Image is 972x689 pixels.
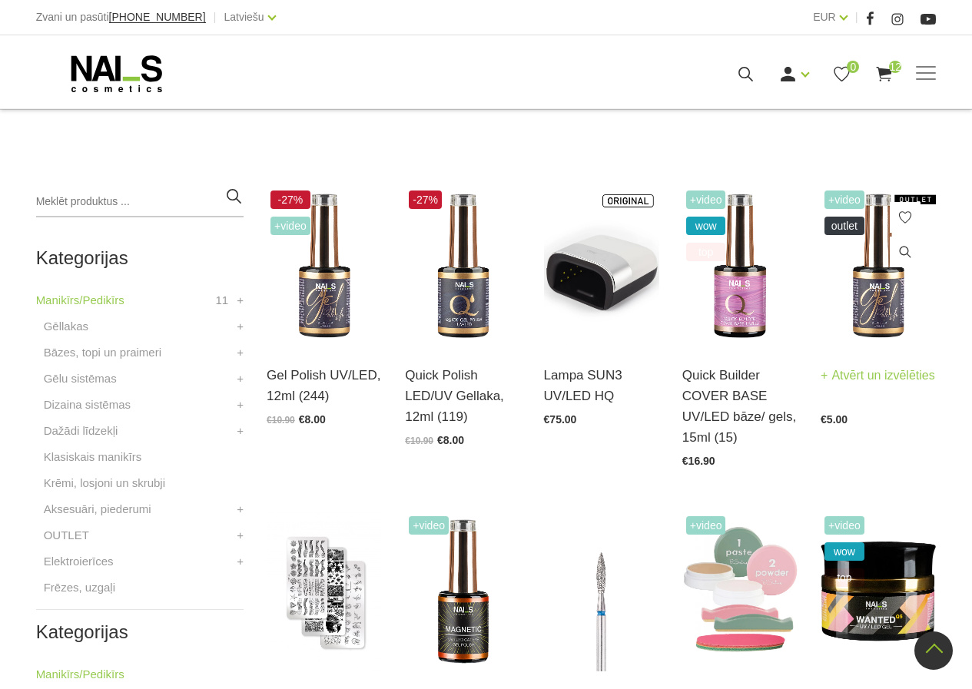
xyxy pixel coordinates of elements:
[821,512,936,671] img: Gels WANTED NAILS cosmetics tehniķu komanda ir radījusi gelu, kas ilgi jau ir katra meistara mekl...
[855,8,858,27] span: |
[824,568,864,587] span: top
[821,365,935,386] a: Atvērt un izvēlēties
[224,8,264,26] a: Latviešu
[544,187,659,346] img: Modelis: SUNUV 3Jauda: 48WViļņu garums: 365+405nmKalpošanas ilgums: 50000 HRSPogas vadība:10s/30s...
[36,665,124,684] a: Manikīrs/Pedikīrs
[682,512,798,671] img: “Japānas manikīrs” – sapnis par veseliem un stipriem nagiem ir piepildījies!Japānas manikīrs izte...
[215,291,228,310] span: 11
[44,526,89,545] a: OUTLET
[36,187,244,217] input: Meklēt produktus ...
[237,317,244,336] a: +
[36,622,244,642] h2: Kategorijas
[813,8,836,26] a: EUR
[821,413,848,426] span: €5.00
[44,317,88,336] a: Gēllakas
[405,365,520,428] a: Quick Polish LED/UV Gellaka, 12ml (119)
[237,526,244,545] a: +
[36,8,206,27] div: Zvani un pasūti
[36,248,244,268] h2: Kategorijas
[405,436,433,446] span: €10.90
[44,343,161,362] a: Bāzes, topi un praimeri
[237,291,244,310] a: +
[686,516,726,535] span: +Video
[874,65,894,84] a: 12
[821,187,936,346] img: Ilgnoturīga, intensīvi pigmentēta gēllaka. Viegli klājas, lieliski žūst, nesaraujas, neatkāpjas n...
[267,365,382,406] a: Gel Polish UV/LED, 12ml (244)
[44,396,131,414] a: Dizaina sistēmas
[299,413,326,426] span: €8.00
[405,187,520,346] img: Ātri, ērti un vienkārši!Intensīvi pigmentēta gellaka, kas perfekti klājas arī vienā slānī, tādā v...
[267,512,382,671] img: Metāla zīmogošanas plate. Augstas kvalitātes gravējums garantē pat vismazāko detaļu atspiedumu. P...
[686,217,726,235] span: wow
[44,422,118,440] a: Dažādi līdzekļi
[237,422,244,440] a: +
[267,187,382,346] img: Ilgnoturīga, intensīvi pigmentēta gellaka. Viegli klājas, lieliski žūst, nesaraujas, neatkāpjas n...
[44,474,165,492] a: Krēmi, losjoni un skrubji
[409,516,449,535] span: +Video
[44,448,142,466] a: Klasiskais manikīrs
[409,190,442,209] span: -27%
[847,61,859,73] span: 0
[44,500,151,518] a: Aksesuāri, piederumi
[824,516,864,535] span: +Video
[270,190,310,209] span: -27%
[237,396,244,414] a: +
[237,343,244,362] a: +
[109,11,206,23] span: [PHONE_NUMBER]
[237,500,244,518] a: +
[832,65,851,84] a: 0
[109,12,206,23] a: [PHONE_NUMBER]
[824,542,864,561] span: wow
[270,217,310,235] span: +Video
[824,217,864,235] span: OUTLET
[682,455,715,467] span: €16.90
[544,512,659,671] img: Frēzes uzgaļi ātrai un efektīvai gēla un gēllaku noņemšanai, aparāta manikīra un aparāta pedikīra...
[682,365,798,449] a: Quick Builder COVER BASE UV/LED bāze/ gels, 15ml (15)
[544,413,577,426] span: €75.00
[686,190,726,209] span: +Video
[405,512,520,671] img: Ilgnoturīga gellaka, kas sastāv no metāla mikrodaļiņām, kuras īpaša magnēta ietekmē var pārvērst ...
[682,187,798,346] img: Šī brīža iemīlētākais produkts, kas nepieviļ nevienu meistaru.Perfektas noturības kamuflāžas bāze...
[824,190,864,209] span: +Video
[44,578,115,597] a: Frēzes, uzgaļi
[889,61,901,73] span: 12
[214,8,217,27] span: |
[36,291,124,310] a: Manikīrs/Pedikīrs
[267,415,295,426] span: €10.90
[44,369,117,388] a: Gēlu sistēmas
[237,552,244,571] a: +
[437,434,464,446] span: €8.00
[686,243,726,261] span: top
[544,365,659,406] a: Lampa SUN3 UV/LED HQ
[44,552,114,571] a: Elektroierīces
[237,369,244,388] a: +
